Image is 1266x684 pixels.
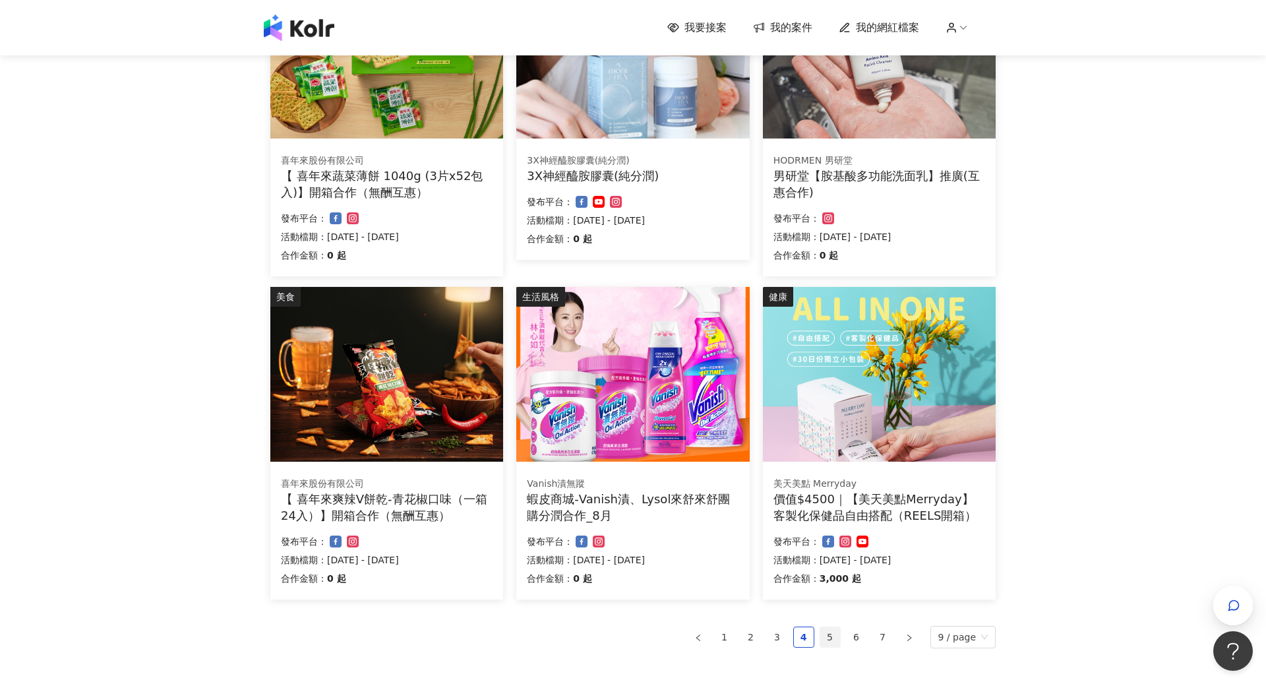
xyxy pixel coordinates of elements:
[714,627,735,648] li: 1
[527,552,738,568] p: 活動檔期：[DATE] - [DATE]
[773,552,985,568] p: 活動檔期：[DATE] - [DATE]
[281,534,327,549] p: 發布平台：
[527,478,738,491] div: Vanish漬無蹤
[773,534,820,549] p: 發布平台：
[688,627,709,648] button: left
[846,627,867,648] li: 6
[773,247,820,263] p: 合作金額：
[763,287,793,307] div: 健康
[281,154,493,168] div: 喜年來股份有限公司
[527,212,738,228] p: 活動檔期：[DATE] - [DATE]
[847,627,866,647] a: 6
[773,478,985,491] div: 美天美點 Merryday
[741,627,761,647] a: 2
[684,20,727,35] span: 我要接案
[281,229,493,245] p: 活動檔期：[DATE] - [DATE]
[839,20,919,35] a: 我的網紅檔案
[905,634,913,642] span: right
[873,627,893,647] a: 7
[516,287,565,307] div: 生活風格
[281,571,327,586] p: 合作金額：
[573,231,592,247] p: 0 起
[768,627,787,647] a: 3
[872,627,893,648] li: 7
[773,168,985,201] div: 男研堂【胺基酸多功能洗面乳】推廣(互惠合作)
[527,491,738,524] div: 蝦皮商城-Vanish漬、Lysol來舒來舒團購分潤合作_8月
[281,210,327,226] p: 發布平台：
[516,287,749,462] img: 漬無蹤、來舒全系列商品
[1213,631,1253,671] iframe: Help Scout Beacon - Open
[793,627,814,648] li: 4
[930,626,996,648] div: Page Size
[773,491,985,524] div: 價值$4500｜【美天美點Merryday】客製化保健品自由搭配（REELS開箱）
[820,627,841,648] li: 5
[527,154,738,168] div: 3X神經醯胺膠囊(純分潤)
[694,634,702,642] span: left
[688,627,709,648] li: Previous Page
[264,15,334,41] img: logo
[820,571,861,586] p: 3,000 起
[281,478,493,491] div: 喜年來股份有限公司
[270,287,301,307] div: 美食
[573,571,592,586] p: 0 起
[773,229,985,245] p: 活動檔期：[DATE] - [DATE]
[773,571,820,586] p: 合作金額：
[773,210,820,226] p: 發布平台：
[715,627,735,647] a: 1
[773,154,985,168] div: HODRMEN 男研堂
[327,571,346,586] p: 0 起
[527,194,573,210] p: 發布平台：
[770,20,812,35] span: 我的案件
[820,627,840,647] a: 5
[740,627,762,648] li: 2
[767,627,788,648] li: 3
[794,627,814,647] a: 4
[856,20,919,35] span: 我的網紅檔案
[327,247,346,263] p: 0 起
[527,534,573,549] p: 發布平台：
[281,168,493,201] div: 【 喜年來蔬菜薄餅 1040g (3片x52包入)】開箱合作（無酬互惠）
[753,20,812,35] a: 我的案件
[938,627,988,648] span: 9 / page
[763,287,996,462] img: 客製化保健食品
[527,168,738,184] div: 3X神經醯胺膠囊(純分潤)
[281,247,327,263] p: 合作金額：
[667,20,727,35] a: 我要接案
[270,287,503,462] img: 喜年來爽辣V餅乾-青花椒口味（一箱24入）
[899,627,920,648] li: Next Page
[527,231,573,247] p: 合作金額：
[281,491,493,524] div: 【 喜年來爽辣V餅乾-青花椒口味（一箱24入）】開箱合作（無酬互惠）
[527,571,573,586] p: 合作金額：
[281,552,493,568] p: 活動檔期：[DATE] - [DATE]
[899,627,920,648] button: right
[820,247,839,263] p: 0 起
